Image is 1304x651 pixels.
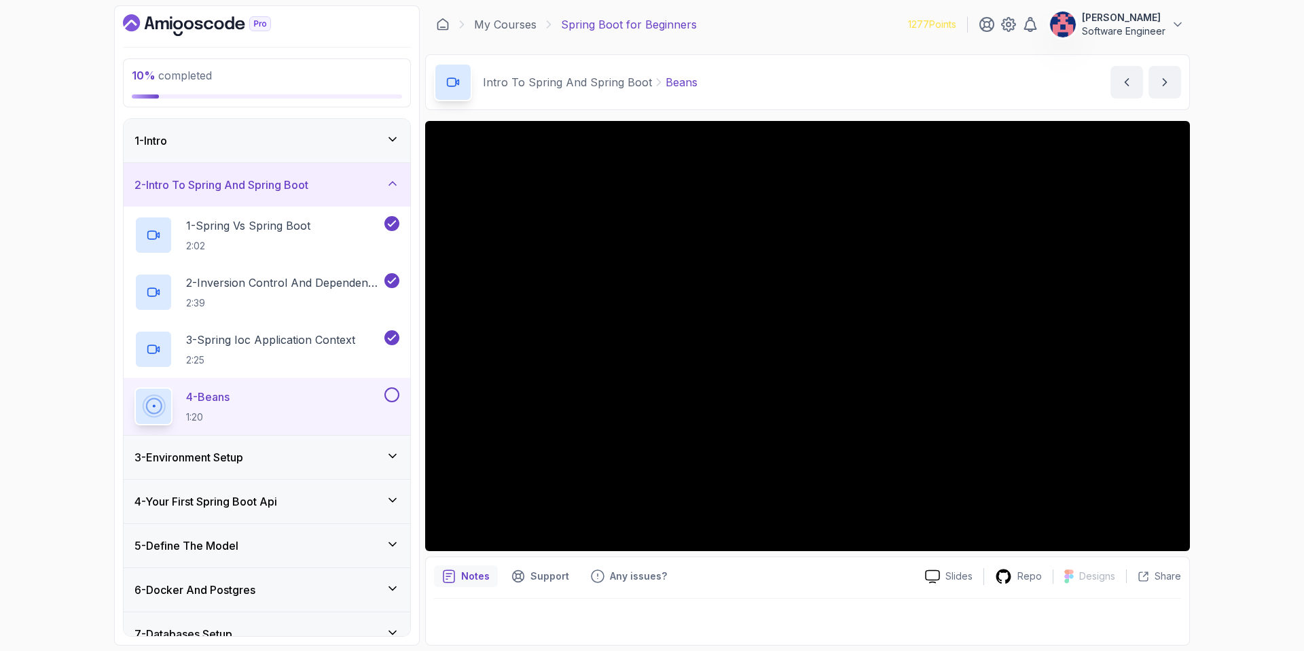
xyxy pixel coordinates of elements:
a: Dashboard [123,14,302,36]
iframe: 5 - Beans [425,121,1190,551]
button: 2-Inversion Control And Dependency Injection2:39 [134,273,399,311]
span: 10 % [132,69,156,82]
h3: 2 - Intro To Spring And Spring Boot [134,177,308,193]
p: Any issues? [610,569,667,583]
p: Designs [1079,569,1115,583]
button: next content [1148,66,1181,99]
button: 3-Spring Ioc Application Context2:25 [134,330,399,368]
h3: 6 - Docker And Postgres [134,582,255,598]
p: 4 - Beans [186,389,230,405]
button: 1-Intro [124,119,410,162]
p: Notes [461,569,490,583]
button: Support button [503,565,577,587]
p: 1:20 [186,410,230,424]
p: 3 - Spring Ioc Application Context [186,332,355,348]
p: Support [530,569,569,583]
button: 3-Environment Setup [124,436,410,479]
span: completed [132,69,212,82]
button: 5-Define The Model [124,524,410,567]
p: Intro To Spring And Spring Boot [483,74,652,90]
h3: 4 - Your First Spring Boot Api [134,493,277,510]
button: Share [1126,569,1181,583]
p: 2:02 [186,239,310,253]
button: notes button [434,565,498,587]
p: 1 - Spring Vs Spring Boot [186,217,310,234]
p: Slides [945,569,973,583]
button: 4-Your First Spring Boot Api [124,480,410,523]
a: Slides [914,569,983,584]
button: 4-Beans1:20 [134,387,399,425]
h3: 7 - Databases Setup [134,626,232,642]
button: 1-Spring Vs Spring Boot2:02 [134,216,399,254]
button: Feedback button [583,565,675,587]
h3: 1 - Intro [134,133,167,149]
img: user profile image [1050,12,1076,37]
p: 2 - Inversion Control And Dependency Injection [186,275,382,291]
a: My Courses [474,16,537,33]
p: 2:39 [186,296,382,310]
a: Dashboard [436,18,450,31]
p: [PERSON_NAME] [1082,11,1165,24]
p: Software Engineer [1082,24,1165,38]
h3: 5 - Define The Model [134,538,238,554]
button: user profile image[PERSON_NAME]Software Engineer [1049,11,1184,38]
p: Spring Boot for Beginners [561,16,697,33]
button: previous content [1110,66,1143,99]
button: 2-Intro To Spring And Spring Boot [124,163,410,207]
h3: 3 - Environment Setup [134,449,243,465]
p: 1277 Points [908,18,956,31]
a: Repo [984,568,1053,585]
p: Repo [1017,569,1042,583]
p: Share [1155,569,1181,583]
p: 2:25 [186,353,355,367]
p: Beans [666,74,698,90]
button: 6-Docker And Postgres [124,568,410,612]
